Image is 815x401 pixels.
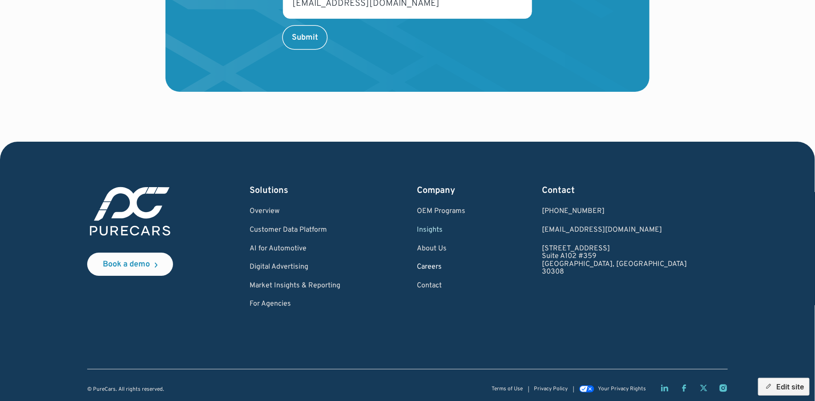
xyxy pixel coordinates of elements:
a: Facebook page [680,384,689,393]
a: Contact [417,282,465,290]
a: Insights [417,226,465,234]
div: Solutions [250,184,340,197]
div: Contact [542,184,687,197]
a: Your Privacy Rights [579,386,646,393]
a: OEM Programs [417,208,465,216]
div: Company [417,184,465,197]
a: Privacy Policy [534,386,568,392]
input: Submit [283,26,327,49]
a: Instagram page [719,384,728,393]
a: AI for Automotive [250,245,340,253]
a: For Agencies [250,300,340,308]
img: purecars logo [87,184,173,238]
button: Edit site [758,378,810,396]
a: [STREET_ADDRESS]Suite A102 #359[GEOGRAPHIC_DATA], [GEOGRAPHIC_DATA]30308 [542,245,687,276]
div: Your Privacy Rights [598,386,646,392]
div: © PureCars. All rights reserved. [87,387,164,393]
a: Customer Data Platform [250,226,340,234]
div: Book a demo [103,261,150,269]
a: Market Insights & Reporting [250,282,340,290]
a: LinkedIn page [660,384,669,393]
a: Book a demo [87,253,173,276]
a: Digital Advertising [250,263,340,271]
a: Twitter X page [699,384,708,393]
a: Overview [250,208,340,216]
a: About Us [417,245,465,253]
a: Terms of Use [492,386,523,392]
a: Email us [542,226,687,234]
a: Careers [417,263,465,271]
div: [PHONE_NUMBER] [542,208,687,216]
